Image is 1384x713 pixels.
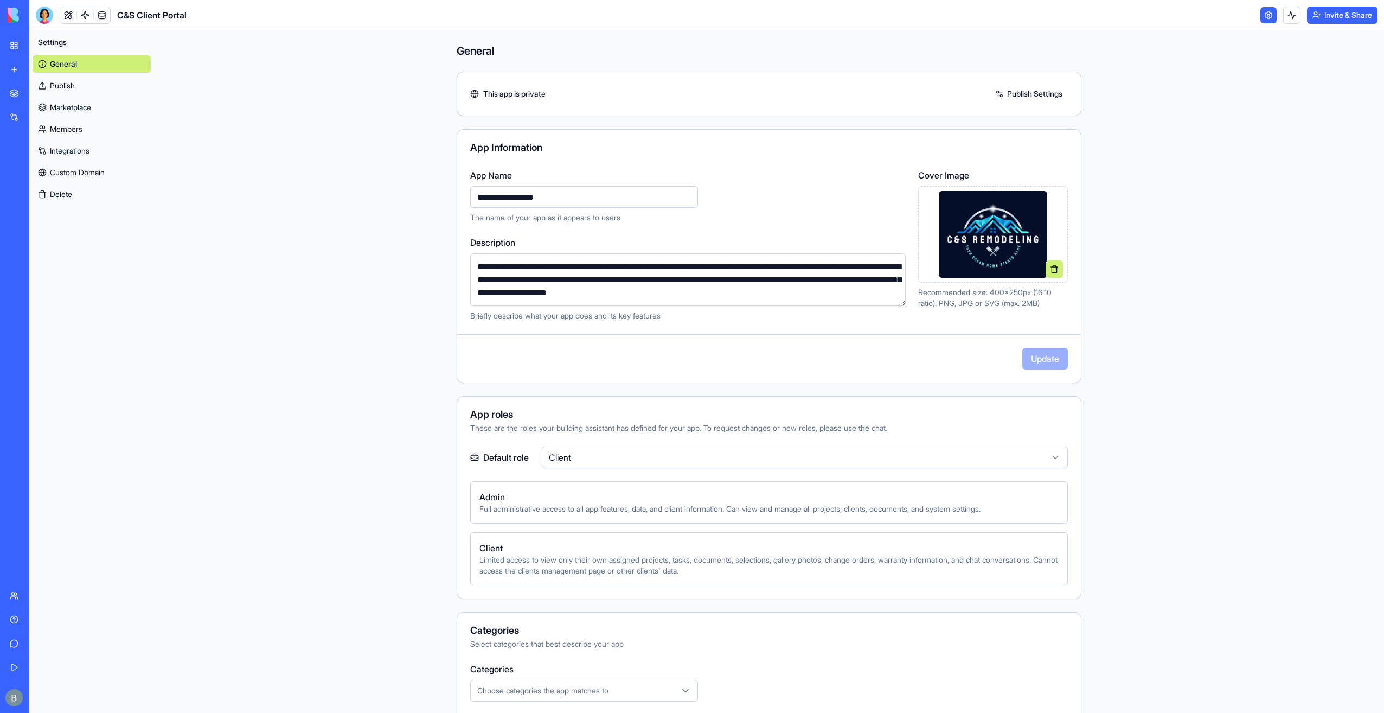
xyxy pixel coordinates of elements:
a: Publish Settings [990,85,1068,103]
a: Publish [33,77,151,94]
span: Full administrative access to all app features, data, and client information. Can view and manage... [479,504,1059,514]
div: These are the roles your building assistant has defined for your app. To request changes or new r... [470,423,1068,434]
img: ACg8ocIug40qN1SCXJiinWdltW7QsPxROn8ZAVDlgOtPD8eQfXIZmw=s96-c [5,689,23,706]
div: Select categories that best describe your app [470,639,1068,650]
span: C&S Client Portal [117,9,187,22]
span: Admin [479,491,1059,504]
p: Briefly describe what your app does and its key features [470,310,906,321]
button: Invite & Share [1307,7,1377,24]
span: Limited access to view only their own assigned projects, tasks, documents, selections, gallery ph... [479,555,1059,576]
a: Marketplace [33,99,151,116]
div: App Information [470,143,1068,152]
h4: General [457,43,1081,59]
p: Recommended size: 400x250px (16:10 ratio). PNG, JPG or SVG (max. 2MB) [918,287,1068,309]
div: Categories [470,626,1068,635]
button: Settings [33,34,151,51]
span: Choose categories the app matches to [477,685,608,696]
span: This app is private [483,88,546,99]
label: Cover Image [918,169,1068,182]
div: App roles [470,410,1068,419]
label: Categories [470,663,1068,676]
img: Preview [939,191,1047,278]
button: Delete [33,186,151,203]
label: App Name [470,169,905,182]
label: Default role [470,447,529,468]
label: Description [470,236,906,249]
a: General [33,55,151,73]
p: The name of your app as it appears to users [470,212,905,223]
img: logo [8,8,75,23]
a: Integrations [33,142,151,160]
button: Choose categories the app matches to [470,680,698,702]
span: Client [479,542,1059,555]
span: Settings [38,37,67,48]
a: Custom Domain [33,164,151,181]
a: Members [33,120,151,138]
